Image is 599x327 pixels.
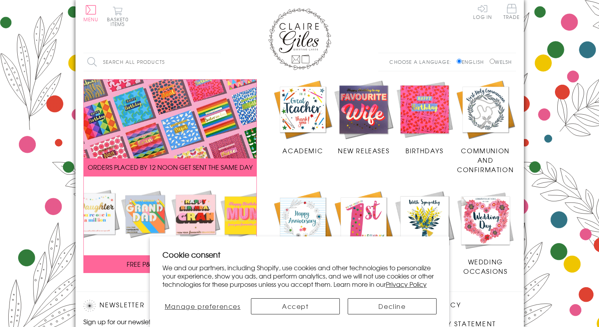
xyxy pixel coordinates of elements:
[251,298,340,314] button: Accept
[273,79,334,156] a: Academic
[83,53,221,71] input: Search all products
[455,79,516,175] a: Communion and Confirmation
[463,257,507,276] span: Wedding Occasions
[503,4,520,19] span: Trade
[457,59,462,64] input: English
[389,58,455,65] p: Choose a language:
[282,146,323,155] span: Academic
[88,162,253,172] span: ORDERS PLACED BY 12 NOON GET SENT THE SAME DAY
[490,58,512,65] label: Welsh
[162,249,437,260] h2: Cookie consent
[165,301,241,311] span: Manage preferences
[162,264,437,288] p: We and our partners, including Shopify, use cookies and other technologies to personalize your ex...
[273,190,334,266] a: Anniversary
[473,4,492,19] a: Log In
[394,190,455,266] a: Sympathy
[162,298,243,314] button: Manage preferences
[503,4,520,21] a: Trade
[111,16,129,28] span: 0 items
[490,59,495,64] input: Welsh
[127,259,213,269] span: FREE P&P ON ALL UK ORDERS
[213,53,221,71] input: Search
[348,298,437,314] button: Decline
[107,6,129,26] button: Basket0 items
[333,190,394,266] a: Age Cards
[457,58,488,65] label: English
[457,146,514,174] span: Communion and Confirmation
[333,79,394,156] a: New Releases
[405,146,443,155] span: Birthdays
[83,5,99,22] button: Menu
[338,146,389,155] span: New Releases
[268,8,331,70] img: Claire Giles Greetings Cards
[83,300,217,312] h2: Newsletter
[386,279,427,289] a: Privacy Policy
[455,190,516,276] a: Wedding Occasions
[83,16,99,23] span: Menu
[394,79,455,156] a: Birthdays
